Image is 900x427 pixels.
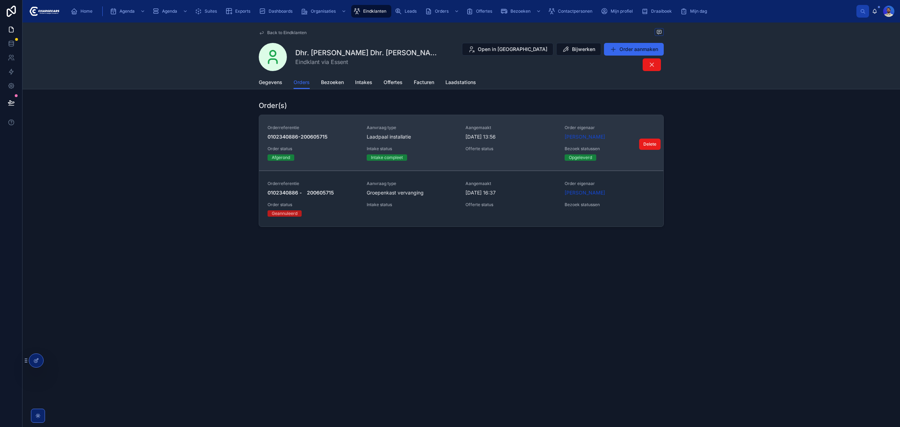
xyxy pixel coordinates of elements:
[259,115,663,171] a: Orderreferentie0102340886-200605715Aanvraag typeLaadpaal installatieAangemaakt[DATE] 13:56Order e...
[465,146,556,152] span: Offerte status
[272,154,290,161] div: Afgerond
[384,79,403,86] span: Offertes
[81,8,92,14] span: Home
[295,48,439,58] h1: Dhr. [PERSON_NAME] Dhr. [PERSON_NAME]
[28,6,59,17] img: App logo
[464,5,497,18] a: Offertes
[259,171,663,227] a: Orderreferentie0102340886 - 200605715Aanvraag typeGroepenkast vervangingAangemaakt[DATE] 16:37Ord...
[643,141,656,147] span: Delete
[565,189,605,196] a: [PERSON_NAME]
[268,181,358,186] span: Orderreferentie
[268,134,328,140] strong: 0102340886-200605715
[445,79,476,86] span: Laadstations
[565,125,655,130] span: Order eigenaar
[311,8,336,14] span: Organisaties
[235,8,250,14] span: Exports
[569,154,592,161] div: Opgeleverd
[611,8,633,14] span: Mijn profiel
[651,8,672,14] span: Draaiboek
[268,125,358,130] span: Orderreferentie
[565,146,655,152] span: Bezoek statussen
[476,8,492,14] span: Offertes
[435,8,449,14] span: Orders
[565,202,655,208] span: Bezoek statussen
[465,189,556,196] span: [DATE] 16:37
[367,181,457,186] span: Aanvraag type
[299,5,350,18] a: Organisaties
[268,202,358,208] span: Order status
[639,139,661,150] button: Delete
[351,5,391,18] a: Eindklanten
[268,146,358,152] span: Order status
[678,5,712,18] a: Mijn dag
[499,5,545,18] a: Bezoeken
[414,79,434,86] span: Facturen
[414,76,434,90] a: Facturen
[465,133,556,140] span: [DATE] 13:56
[371,154,403,161] div: Intake compleet
[259,30,307,36] a: Back to Eindklanten
[162,8,177,14] span: Agenda
[65,4,856,19] div: scrollable content
[150,5,191,18] a: Agenda
[223,5,255,18] a: Exports
[510,8,531,14] span: Bezoeken
[367,125,457,130] span: Aanvraag type
[465,125,556,130] span: Aangemaakt
[267,30,307,36] span: Back to Eindklanten
[478,46,547,53] span: Open in [GEOGRAPHIC_DATA]
[465,202,556,208] span: Offerte status
[462,43,553,56] button: Open in [GEOGRAPHIC_DATA]
[321,76,344,90] a: Bezoeken
[355,79,372,86] span: Intakes
[556,43,601,56] button: Bijwerken
[272,210,297,217] div: Geannuleerd
[108,5,149,18] a: Agenda
[259,101,287,110] h1: Order(s)
[268,190,334,196] strong: 0102340886 - 200605715
[259,76,282,90] a: Gegevens
[257,5,297,18] a: Dashboards
[205,8,217,14] span: Suites
[690,8,707,14] span: Mijn dag
[294,76,310,89] a: Orders
[363,8,386,14] span: Eindklanten
[259,79,282,86] span: Gegevens
[639,5,677,18] a: Draaiboek
[355,76,372,90] a: Intakes
[321,79,344,86] span: Bezoeken
[565,181,655,186] span: Order eigenaar
[604,43,664,56] button: Order aanmaken
[558,8,592,14] span: Contactpersonen
[367,202,457,208] span: Intake status
[423,5,463,18] a: Orders
[599,5,638,18] a: Mijn profiel
[367,133,411,140] span: Laadpaal installatie
[565,133,605,140] a: [PERSON_NAME]
[465,181,556,186] span: Aangemaakt
[294,79,310,86] span: Orders
[120,8,135,14] span: Agenda
[367,146,457,152] span: Intake status
[445,76,476,90] a: Laadstations
[619,46,658,53] span: Order aanmaken
[269,8,292,14] span: Dashboards
[572,46,595,53] span: Bijwerken
[69,5,97,18] a: Home
[367,189,424,196] span: Groepenkast vervanging
[393,5,422,18] a: Leads
[405,8,417,14] span: Leads
[384,76,403,90] a: Offertes
[295,58,439,66] span: Eindklant via Essent
[546,5,597,18] a: Contactpersonen
[193,5,222,18] a: Suites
